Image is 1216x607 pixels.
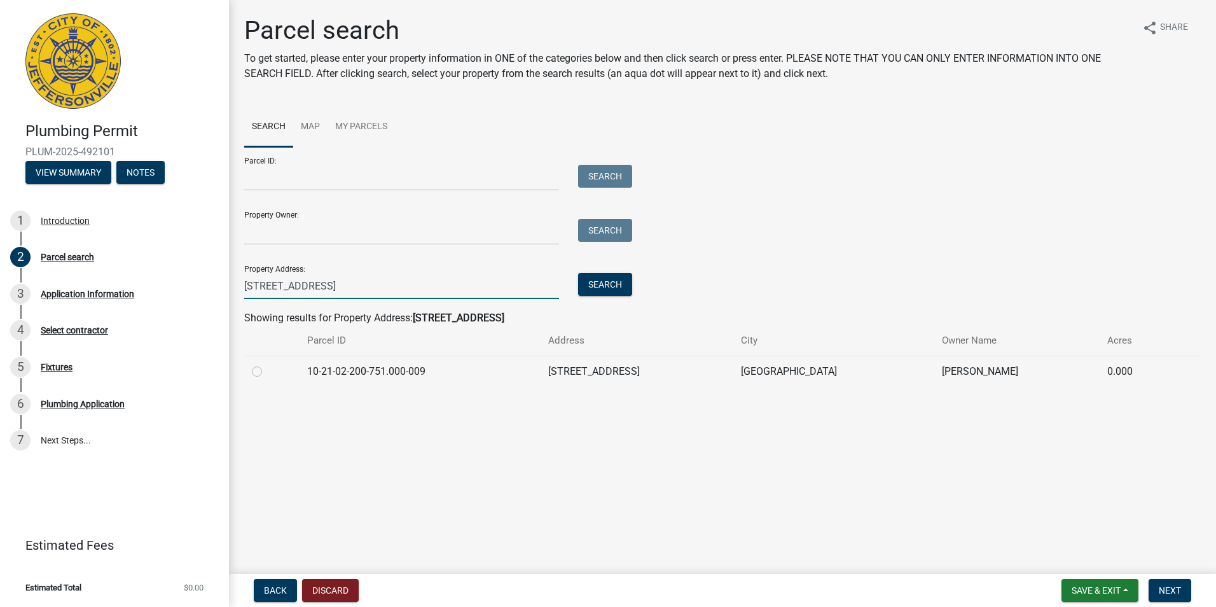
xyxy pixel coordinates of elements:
button: View Summary [25,161,111,184]
div: 4 [10,320,31,340]
div: 7 [10,430,31,450]
div: 5 [10,357,31,377]
a: Map [293,107,328,148]
button: Back [254,579,297,602]
div: Showing results for Property Address: [244,310,1201,326]
wm-modal-confirm: Summary [25,168,111,178]
h1: Parcel search [244,15,1132,46]
div: Plumbing Application [41,400,125,408]
a: My Parcels [328,107,395,148]
div: 1 [10,211,31,231]
h4: Plumbing Permit [25,122,219,141]
td: [GEOGRAPHIC_DATA] [733,356,934,387]
button: Notes [116,161,165,184]
button: Search [578,273,632,296]
td: 0.000 [1100,356,1173,387]
th: City [733,326,934,356]
span: Share [1160,20,1188,36]
div: 2 [10,247,31,267]
th: Address [541,326,733,356]
strong: [STREET_ADDRESS] [413,312,504,324]
span: $0.00 [184,583,204,592]
div: 6 [10,394,31,414]
span: PLUM-2025-492101 [25,146,204,158]
span: Back [264,585,287,596]
div: Fixtures [41,363,73,372]
img: City of Jeffersonville, Indiana [25,13,121,109]
p: To get started, please enter your property information in ONE of the categories below and then cl... [244,51,1132,81]
button: Save & Exit [1061,579,1138,602]
th: Parcel ID [300,326,541,356]
a: Estimated Fees [10,533,209,558]
button: Next [1149,579,1191,602]
span: Next [1159,585,1181,596]
button: Search [578,165,632,188]
span: Estimated Total [25,583,81,592]
div: Parcel search [41,253,94,262]
td: 10-21-02-200-751.000-009 [300,356,541,387]
button: shareShare [1132,15,1198,40]
div: Application Information [41,290,134,298]
button: Discard [302,579,359,602]
a: Search [244,107,293,148]
wm-modal-confirm: Notes [116,168,165,178]
button: Search [578,219,632,242]
th: Owner Name [934,326,1100,356]
td: [STREET_ADDRESS] [541,356,733,387]
td: [PERSON_NAME] [934,356,1100,387]
div: Introduction [41,216,90,225]
div: Select contractor [41,326,108,335]
th: Acres [1100,326,1173,356]
span: Save & Exit [1072,585,1121,596]
div: 3 [10,284,31,304]
i: share [1142,20,1157,36]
